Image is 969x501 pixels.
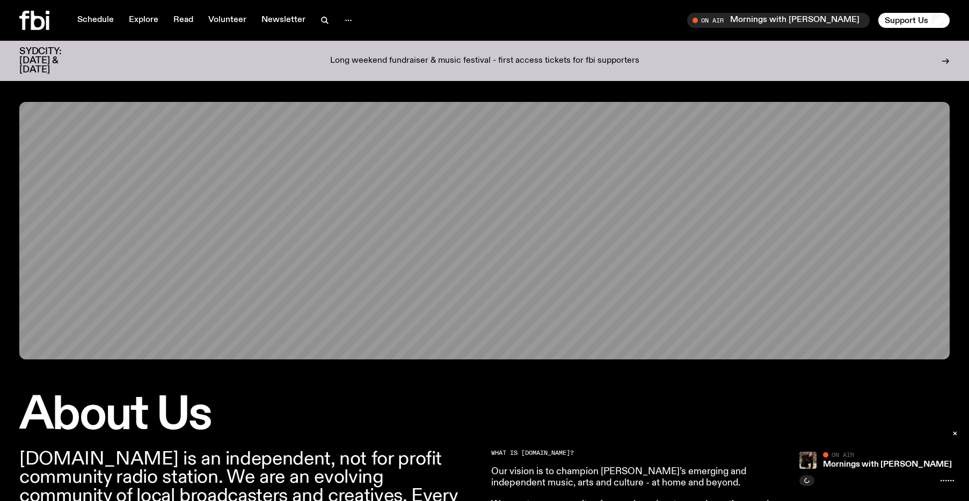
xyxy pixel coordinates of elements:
[19,47,88,75] h3: SYDCITY: [DATE] & [DATE]
[491,466,800,489] p: Our vision is to champion [PERSON_NAME]’s emerging and independent music, arts and culture - at h...
[878,13,950,28] button: Support Us
[167,13,200,28] a: Read
[885,16,928,25] span: Support Us
[122,13,165,28] a: Explore
[71,13,120,28] a: Schedule
[687,13,870,28] button: On AirMornings with [PERSON_NAME] / Springing into some great music haha do u see what i did ther...
[19,394,478,437] h1: About Us
[330,56,639,66] p: Long weekend fundraiser & music festival - first access tickets for fbi supporters
[491,450,800,456] h2: What is [DOMAIN_NAME]?
[255,13,312,28] a: Newsletter
[202,13,253,28] a: Volunteer
[799,452,817,469] img: Jim standing in the fbi studio, hunched over with one hand on their knee and the other on their b...
[832,451,854,458] span: On Air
